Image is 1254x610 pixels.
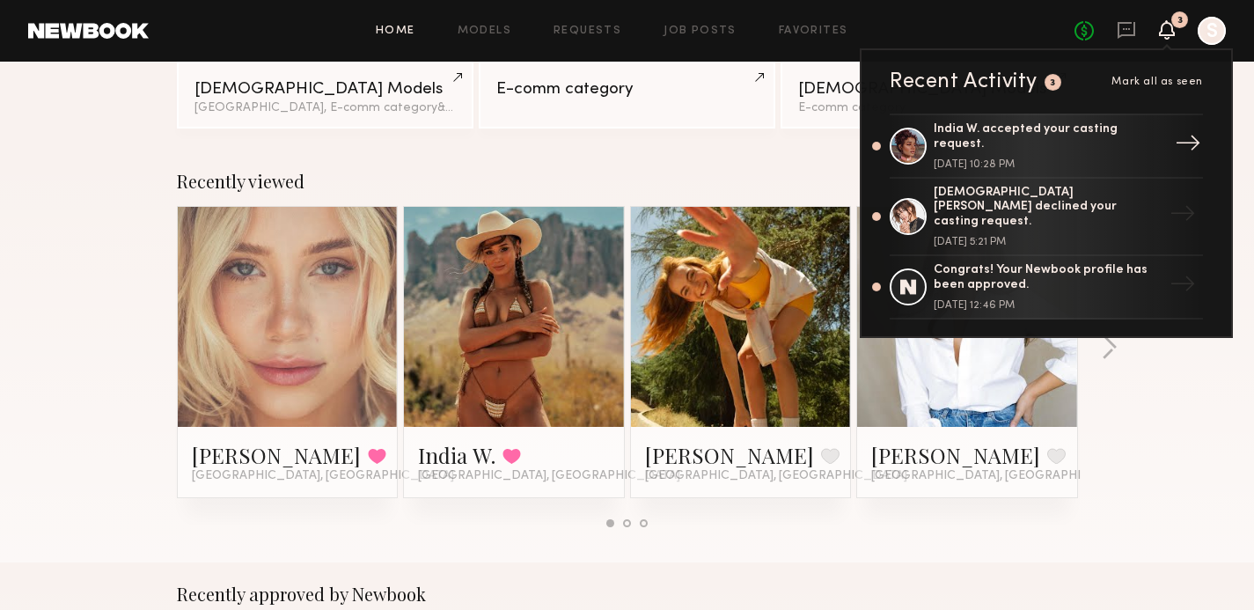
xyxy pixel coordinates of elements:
[890,71,1038,92] div: Recent Activity
[1050,78,1056,88] div: 3
[376,26,415,37] a: Home
[798,102,1060,114] div: E-comm category
[645,441,814,469] a: [PERSON_NAME]
[177,171,1078,192] div: Recently viewed
[1162,194,1203,239] div: →
[890,179,1203,256] a: [DEMOGRAPHIC_DATA][PERSON_NAME] declined your casting request.[DATE] 5:21 PM→
[177,62,473,129] a: [DEMOGRAPHIC_DATA] Models[GEOGRAPHIC_DATA], E-comm category&7other filters
[645,469,907,483] span: [GEOGRAPHIC_DATA], [GEOGRAPHIC_DATA]
[1177,16,1183,26] div: 3
[871,469,1133,483] span: [GEOGRAPHIC_DATA], [GEOGRAPHIC_DATA]
[194,81,456,98] div: [DEMOGRAPHIC_DATA] Models
[871,441,1040,469] a: [PERSON_NAME]
[934,122,1162,152] div: India W. accepted your casting request.
[177,584,1078,605] div: Recently approved by Newbook
[798,81,1060,98] div: [DEMOGRAPHIC_DATA] Models
[554,26,621,37] a: Requests
[192,469,454,483] span: [GEOGRAPHIC_DATA], [GEOGRAPHIC_DATA]
[890,114,1203,179] a: India W. accepted your casting request.[DATE] 10:28 PM→
[437,102,521,114] span: & 7 other filter s
[194,102,456,114] div: [GEOGRAPHIC_DATA], E-comm category
[192,441,361,469] a: [PERSON_NAME]
[664,26,737,37] a: Job Posts
[934,263,1162,293] div: Congrats! Your Newbook profile has been approved.
[1168,123,1208,169] div: →
[781,62,1077,129] a: [DEMOGRAPHIC_DATA] ModelsE-comm category
[418,469,680,483] span: [GEOGRAPHIC_DATA], [GEOGRAPHIC_DATA]
[934,300,1162,311] div: [DATE] 12:46 PM
[496,81,758,98] div: E-comm category
[934,159,1162,170] div: [DATE] 10:28 PM
[779,26,848,37] a: Favorites
[1162,264,1203,310] div: →
[1111,77,1203,87] span: Mark all as seen
[418,441,495,469] a: India W.
[934,186,1162,230] div: [DEMOGRAPHIC_DATA][PERSON_NAME] declined your casting request.
[890,256,1203,320] a: Congrats! Your Newbook profile has been approved.[DATE] 12:46 PM→
[934,237,1162,247] div: [DATE] 5:21 PM
[479,62,775,129] a: E-comm category
[458,26,511,37] a: Models
[1198,17,1226,45] a: S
